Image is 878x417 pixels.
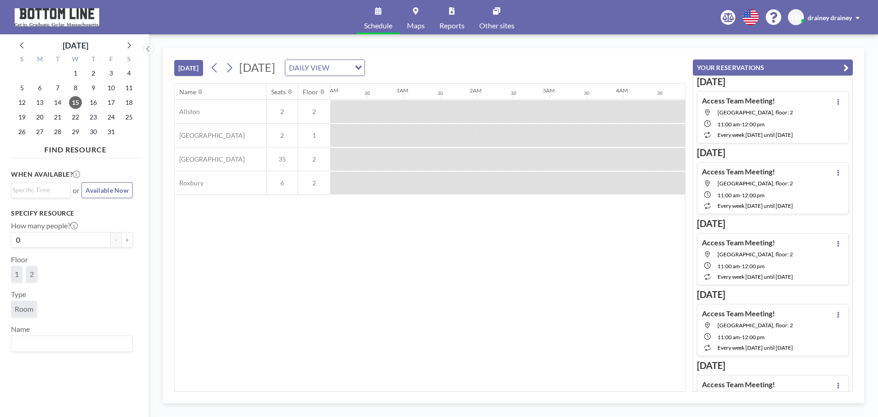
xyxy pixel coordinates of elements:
span: or [73,186,80,195]
span: every week [DATE] until [DATE] [717,202,793,209]
button: Available Now [81,182,133,198]
span: Roxbury [175,179,203,187]
span: 6 [267,179,298,187]
h4: Access Team Meeting! [702,380,775,389]
span: Reports [439,22,465,29]
label: How many people? [11,221,78,230]
h3: [DATE] [697,360,849,371]
span: Wednesday, October 8, 2025 [69,81,82,94]
div: T [84,54,102,66]
span: 2 [30,270,34,278]
input: Search for option [12,185,65,195]
span: Tuesday, October 7, 2025 [51,81,64,94]
span: Thursday, October 16, 2025 [87,96,100,109]
button: + [122,232,133,248]
span: Friday, October 3, 2025 [105,67,118,80]
div: 30 [511,90,516,96]
label: Floor [11,255,28,264]
span: 11:00 AM [717,121,740,128]
img: organization-logo [15,8,99,27]
span: every week [DATE] until [DATE] [717,273,793,280]
span: Thursday, October 9, 2025 [87,81,100,94]
span: Thursday, October 2, 2025 [87,67,100,80]
span: Friday, October 31, 2025 [105,125,118,138]
span: Other sites [479,22,514,29]
span: Sunday, October 5, 2025 [16,81,28,94]
span: Thursday, October 23, 2025 [87,111,100,124]
span: Saturday, October 25, 2025 [123,111,135,124]
div: 30 [438,90,443,96]
span: Thursday, October 30, 2025 [87,125,100,138]
span: Tuesday, October 21, 2025 [51,111,64,124]
span: Mission Hill, floor: 2 [717,322,793,329]
span: 11:00 AM [717,334,740,341]
span: Sunday, October 26, 2025 [16,125,28,138]
span: Saturday, October 4, 2025 [123,67,135,80]
span: 35 [267,155,298,163]
div: T [49,54,67,66]
span: Wednesday, October 29, 2025 [69,125,82,138]
span: Mission Hill, floor: 2 [717,180,793,187]
span: 12:00 PM [742,263,765,270]
div: S [120,54,138,66]
div: 1AM [396,87,408,94]
button: [DATE] [174,60,203,76]
span: drainey drainey [808,14,852,22]
div: 30 [584,90,589,96]
span: 2 [298,155,330,163]
div: Name [179,88,196,96]
span: Maps [407,22,425,29]
div: Seats [271,88,286,96]
span: - [740,121,742,128]
span: Monday, October 6, 2025 [33,81,46,94]
div: [DATE] [63,39,88,52]
span: Monday, October 20, 2025 [33,111,46,124]
input: Search for option [12,338,127,350]
span: [GEOGRAPHIC_DATA] [175,155,245,163]
div: F [102,54,120,66]
span: 12:00 PM [742,192,765,199]
span: Mission Hill, floor: 2 [717,109,793,116]
span: Wednesday, October 1, 2025 [69,67,82,80]
span: Available Now [86,186,128,194]
h4: Access Team Meeting! [702,238,775,247]
span: [GEOGRAPHIC_DATA] [175,131,245,140]
div: 3AM [543,87,555,94]
h4: FIND RESOURCE [11,141,140,154]
span: 2 [298,108,330,116]
div: Search for option [285,60,364,76]
span: 1 [15,270,19,278]
span: Wednesday, October 15, 2025 [69,96,82,109]
span: 12:00 PM [742,121,765,128]
h4: Access Team Meeting! [702,309,775,318]
span: Tuesday, October 28, 2025 [51,125,64,138]
span: 2 [298,179,330,187]
div: Search for option [11,336,132,352]
span: - [740,192,742,199]
span: 2 [267,108,298,116]
button: YOUR RESERVATIONS [693,60,853,76]
span: Friday, October 17, 2025 [105,96,118,109]
span: 1 [298,131,330,140]
div: 2AM [470,87,482,94]
span: DAILY VIEW [287,62,331,74]
span: - [740,263,742,270]
span: 2 [267,131,298,140]
label: Type [11,290,26,299]
h4: Access Team Meeting! [702,167,775,176]
span: 11:00 AM [717,192,740,199]
span: Saturday, October 18, 2025 [123,96,135,109]
span: 11:00 AM [717,263,740,270]
h3: [DATE] [697,147,849,158]
span: [DATE] [239,60,275,74]
button: - [111,232,122,248]
h4: Access Team Meeting! [702,96,775,105]
span: Monday, October 27, 2025 [33,125,46,138]
span: 12:00 PM [742,334,765,341]
span: Friday, October 10, 2025 [105,81,118,94]
div: Search for option [11,183,70,197]
label: Name [11,325,30,334]
span: - [740,334,742,341]
span: every week [DATE] until [DATE] [717,344,793,351]
div: 30 [657,90,663,96]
